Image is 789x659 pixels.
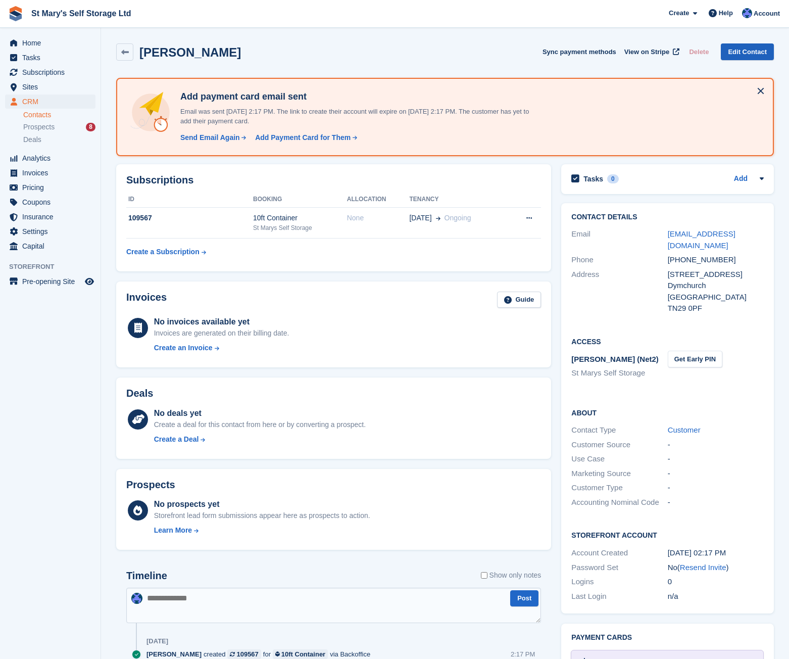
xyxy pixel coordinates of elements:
div: Customer Source [571,439,667,451]
th: Booking [253,192,347,208]
h2: Subscriptions [126,174,541,186]
span: Coupons [22,195,83,209]
a: 109567 [227,649,261,659]
div: None [347,213,410,223]
th: ID [126,192,253,208]
div: Invoices are generated on their billing date. [154,328,289,339]
a: Preview store [83,275,95,288]
a: menu [5,274,95,289]
div: - [668,497,764,508]
div: 0 [607,174,619,183]
a: Resend Invite [680,563,726,572]
div: - [668,468,764,480]
h2: Payment cards [571,634,764,642]
div: Last Login [571,591,667,602]
div: Contact Type [571,425,667,436]
div: Send Email Again [180,132,240,143]
a: Contacts [23,110,95,120]
div: 109567 [126,213,253,223]
a: St Mary's Self Storage Ltd [27,5,135,22]
span: Ongoing [445,214,471,222]
div: Dymchurch [668,280,764,292]
h2: Storefront Account [571,530,764,540]
div: 109567 [236,649,258,659]
button: Get Early PIN [668,351,722,367]
div: [STREET_ADDRESS] [668,269,764,280]
a: Customer [668,426,701,434]
span: Settings [22,224,83,239]
a: Learn More [154,525,370,536]
button: Sync payment methods [543,43,616,60]
a: 10ft Container [273,649,328,659]
span: Invoices [22,166,83,180]
div: Account Created [571,547,667,559]
button: Delete [685,43,713,60]
a: menu [5,36,95,50]
span: Home [22,36,83,50]
h2: About [571,407,764,417]
h2: Invoices [126,292,167,308]
div: Learn More [154,525,192,536]
a: menu [5,65,95,79]
a: [EMAIL_ADDRESS][DOMAIN_NAME] [668,229,735,250]
span: Create [669,8,689,18]
a: menu [5,95,95,109]
div: created for via Backoffice [146,649,375,659]
div: 8 [86,123,95,131]
div: Create a deal for this contact from here or by converting a prospect. [154,419,366,430]
input: Show only notes [481,570,487,581]
a: menu [5,239,95,253]
div: 10ft Container [281,649,325,659]
a: Create a Deal [154,434,366,445]
a: menu [5,210,95,224]
h4: Add payment card email sent [176,91,530,103]
span: Storefront [9,262,101,272]
div: [DATE] 02:17 PM [668,547,764,559]
div: n/a [668,591,764,602]
div: 0 [668,576,764,588]
h2: [PERSON_NAME] [139,45,241,59]
span: CRM [22,95,83,109]
span: Account [754,9,780,19]
a: menu [5,80,95,94]
div: No [668,562,764,574]
span: Sites [22,80,83,94]
h2: Contact Details [571,213,764,221]
h2: Prospects [126,479,175,491]
span: Prospects [23,122,55,132]
span: Help [719,8,733,18]
div: No deals yet [154,407,366,419]
div: - [668,453,764,465]
div: Storefront lead form submissions appear here as prospects to action. [154,510,370,521]
div: Marketing Source [571,468,667,480]
a: menu [5,195,95,209]
span: Subscriptions [22,65,83,79]
span: Tasks [22,51,83,65]
a: Edit Contact [721,43,774,60]
img: add-payment-card-4dbda4983b697a7845d177d07a5d71e8a16f1ec00487972de202a45f1e8132f5.svg [129,91,172,134]
div: - [668,482,764,494]
label: Show only notes [481,570,541,581]
div: Customer Type [571,482,667,494]
a: menu [5,151,95,165]
button: Post [510,590,538,607]
span: Capital [22,239,83,253]
a: menu [5,51,95,65]
span: Pricing [22,180,83,195]
h2: Deals [126,388,153,399]
img: stora-icon-8386f47178a22dfd0bd8f6a31ec36ba5ce8667c1dd55bd0f319d3a0aa187defe.svg [8,6,23,21]
div: Create an Invoice [154,343,213,353]
h2: Tasks [583,174,603,183]
div: No prospects yet [154,498,370,510]
span: [PERSON_NAME] (Net2) [571,355,659,363]
div: Create a Deal [154,434,199,445]
div: Address [571,269,667,314]
a: menu [5,180,95,195]
div: [PHONE_NUMBER] [668,254,764,266]
span: ( ) [677,563,729,572]
div: Password Set [571,562,667,574]
div: Logins [571,576,667,588]
h2: Timeline [126,570,167,582]
a: Create a Subscription [126,243,206,261]
p: Email was sent [DATE] 2:17 PM. The link to create their account will expire on [DATE] 2:17 PM. Th... [176,107,530,126]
